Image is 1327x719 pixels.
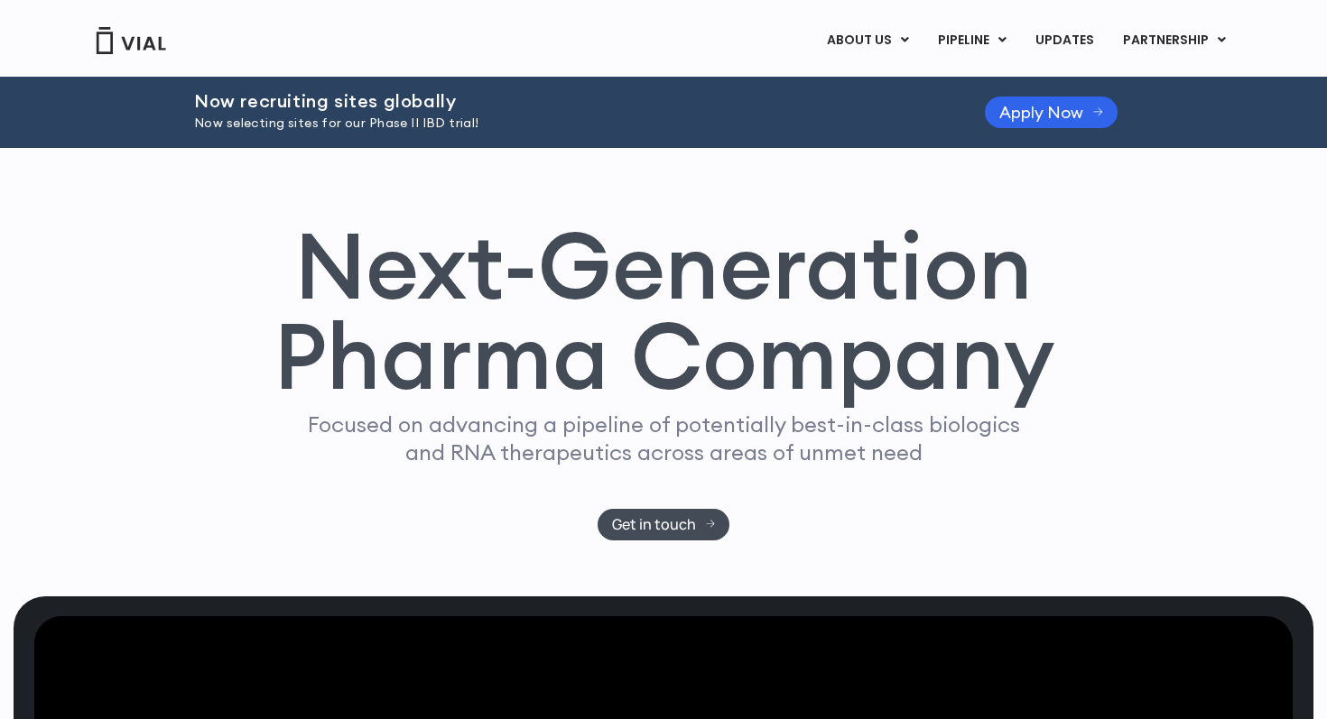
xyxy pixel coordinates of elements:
[300,410,1027,466] p: Focused on advancing a pipeline of potentially best-in-class biologics and RNA therapeutics acros...
[95,27,167,54] img: Vial Logo
[985,97,1118,128] a: Apply Now
[1109,25,1240,56] a: PARTNERSHIPMenu Toggle
[194,91,940,111] h2: Now recruiting sites globally
[999,106,1083,119] span: Apply Now
[194,114,940,134] p: Now selecting sites for our Phase II IBD trial!
[598,509,730,540] a: Get in touch
[273,220,1054,402] h1: Next-Generation Pharma Company
[923,25,1020,56] a: PIPELINEMenu Toggle
[612,518,696,531] span: Get in touch
[1021,25,1108,56] a: UPDATES
[812,25,923,56] a: ABOUT USMenu Toggle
